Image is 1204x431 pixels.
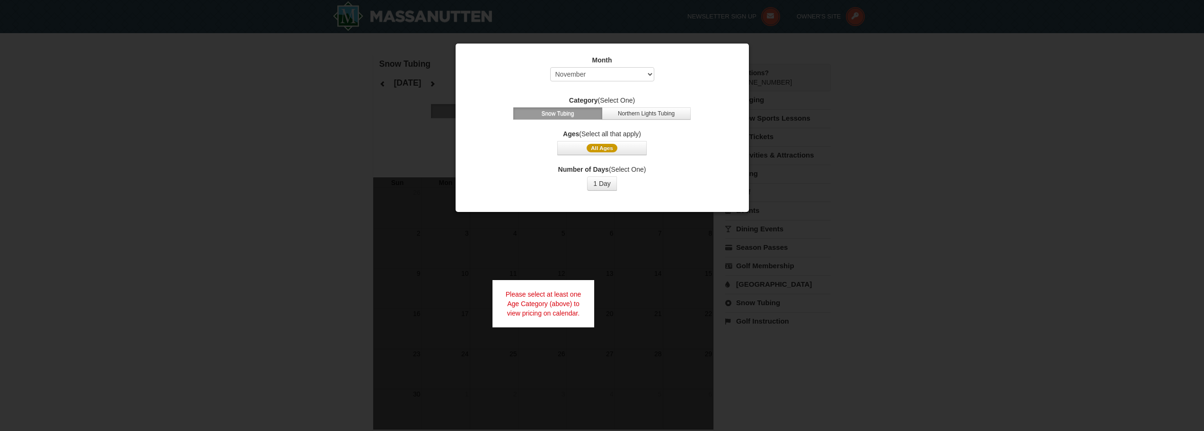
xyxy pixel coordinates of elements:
button: Northern Lights Tubing [602,107,691,120]
button: 1 Day [587,176,617,191]
strong: Number of Days [558,166,609,173]
label: (Select all that apply) [467,129,737,139]
label: (Select One) [467,96,737,105]
strong: Category [569,97,598,104]
button: Snow Tubing [513,107,602,120]
strong: Month [592,56,612,64]
button: All Ages [557,141,646,155]
label: (Select One) [467,165,737,174]
div: Please select at least one Age Category (above) to view pricing on calendar. [492,280,595,327]
strong: Ages [563,130,579,138]
span: All Ages [587,144,617,152]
